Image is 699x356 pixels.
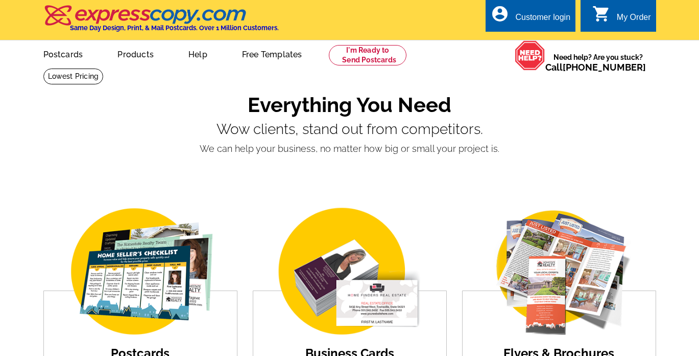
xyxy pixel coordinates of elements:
[226,41,319,65] a: Free Templates
[491,11,570,24] a: account_circle Customer login
[43,142,656,155] p: We can help your business, no matter how big or small your project is.
[172,41,224,65] a: Help
[54,205,227,340] img: img_postcard.png
[545,62,646,73] span: Call
[43,12,279,32] a: Same Day Design, Print, & Mail Postcards. Over 1 Million Customers.
[43,121,656,138] p: Wow clients, stand out from competitors.
[592,5,611,23] i: shopping_cart
[263,205,437,340] img: business-card.png
[70,24,279,32] h4: Same Day Design, Print, & Mail Postcards. Over 1 Million Customers.
[563,62,646,73] a: [PHONE_NUMBER]
[101,41,170,65] a: Products
[515,13,570,27] div: Customer login
[43,93,656,117] h1: Everything You Need
[545,52,651,73] span: Need help? Are you stuck?
[515,40,545,71] img: help
[617,13,651,27] div: My Order
[491,5,509,23] i: account_circle
[592,11,651,24] a: shopping_cart My Order
[472,205,646,340] img: flyer-card.png
[27,41,100,65] a: Postcards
